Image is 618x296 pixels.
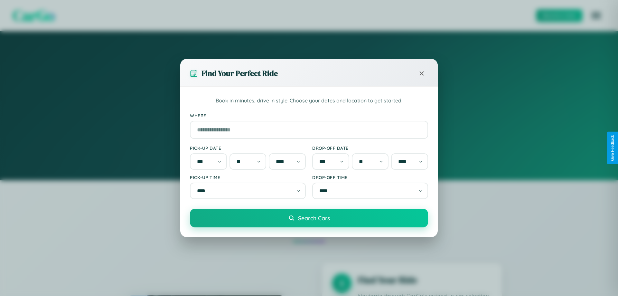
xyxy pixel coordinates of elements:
p: Book in minutes, drive in style. Choose your dates and location to get started. [190,97,428,105]
button: Search Cars [190,209,428,227]
label: Pick-up Time [190,175,306,180]
label: Pick-up Date [190,145,306,151]
span: Search Cars [298,215,330,222]
label: Drop-off Time [312,175,428,180]
label: Where [190,113,428,118]
label: Drop-off Date [312,145,428,151]
h3: Find Your Perfect Ride [201,68,278,79]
